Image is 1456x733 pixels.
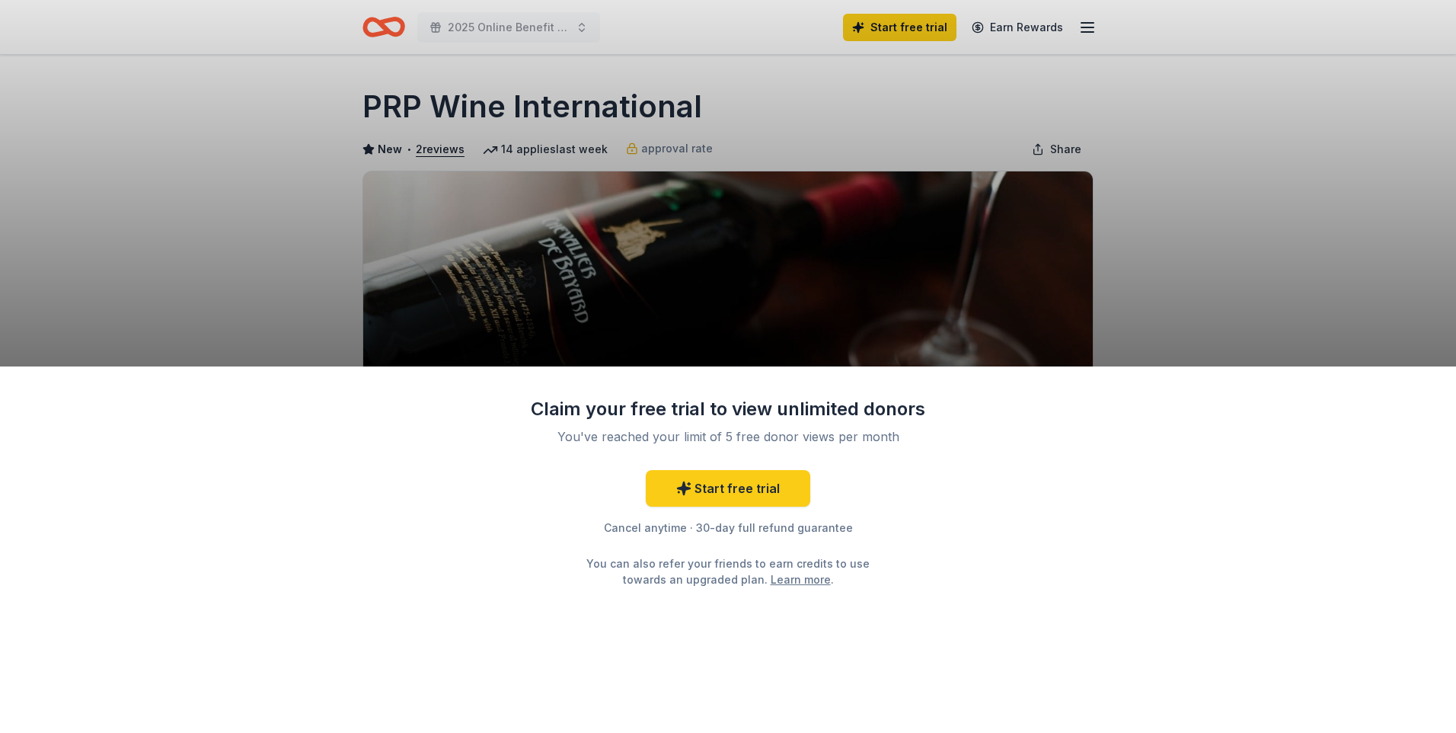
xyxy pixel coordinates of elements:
div: Claim your free trial to view unlimited donors [530,397,926,421]
a: Start free trial [646,470,810,507]
div: You can also refer your friends to earn credits to use towards an upgraded plan. . [573,555,883,587]
div: You've reached your limit of 5 free donor views per month [548,427,908,446]
div: Cancel anytime · 30-day full refund guarantee [530,519,926,537]
a: Learn more [771,571,831,587]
